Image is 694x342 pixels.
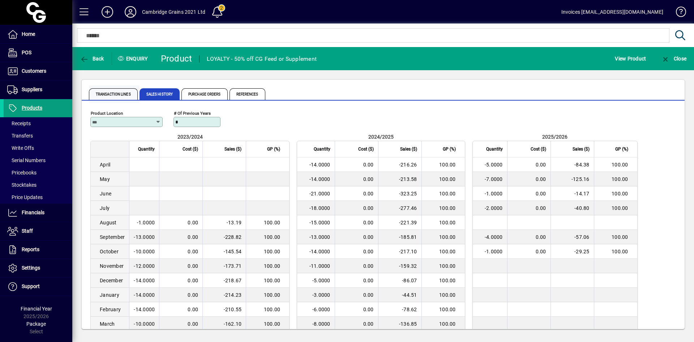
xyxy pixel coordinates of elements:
span: 100.00 [612,191,628,197]
span: 100.00 [612,234,628,240]
span: 0.00 [363,176,374,182]
span: Sales ($) [224,145,241,153]
td: December [91,273,129,288]
span: POS [22,50,31,55]
span: 100.00 [612,249,628,254]
span: Cost ($) [358,145,374,153]
span: Quantity [486,145,503,153]
span: 2023/2024 [177,134,203,140]
a: Staff [4,222,72,240]
span: Suppliers [22,86,42,92]
span: -7.0000 [485,176,503,182]
span: 100.00 [439,191,456,197]
span: 100.00 [264,263,280,269]
a: Stocktakes [4,179,72,191]
span: -159.32 [399,263,417,269]
td: September [91,230,129,244]
span: Sales ($) [400,145,417,153]
span: Transfers [7,133,33,139]
div: Enquiry [112,53,155,64]
span: Settings [22,265,40,271]
span: -228.82 [224,234,242,240]
span: -185.81 [399,234,417,240]
span: GP (%) [615,145,628,153]
span: -136.85 [399,321,417,327]
td: January [91,288,129,302]
span: 100.00 [439,292,456,298]
span: GP (%) [443,145,456,153]
span: 0.00 [363,234,374,240]
span: -217.10 [399,249,417,254]
app-page-header-button: Back [72,52,112,65]
span: -14.0000 [309,249,330,254]
span: -11.0000 [309,263,330,269]
span: 0.00 [188,249,198,254]
span: -1.0000 [137,220,155,225]
span: -5.0000 [312,278,330,283]
td: July [91,201,129,215]
span: 0.00 [363,292,374,298]
span: 0.00 [536,234,546,240]
span: -8.0000 [312,321,330,327]
span: 0.00 [188,234,198,240]
span: -13.0000 [309,234,330,240]
span: 100.00 [264,220,280,225]
span: Quantity [138,145,155,153]
span: -1.0000 [485,249,503,254]
span: View Product [615,53,646,64]
td: November [91,259,129,273]
span: 0.00 [536,205,546,211]
td: February [91,302,129,317]
td: May [91,172,129,186]
a: Financials [4,204,72,222]
button: View Product [613,52,648,65]
span: 0.00 [536,162,546,168]
span: 0.00 [363,162,374,168]
span: -14.0000 [134,307,155,312]
span: Staff [22,228,33,234]
a: Serial Numbers [4,154,72,166]
span: 0.00 [188,321,198,327]
span: 0.00 [363,263,374,269]
span: -40.80 [574,205,590,211]
span: -84.38 [574,162,590,168]
span: 100.00 [439,263,456,269]
a: Home [4,25,72,43]
span: GP (%) [267,145,280,153]
span: -15.0000 [309,220,330,225]
span: Transaction Lines [89,88,138,100]
span: -29.25 [574,249,590,254]
mat-label: # of previous years [174,111,211,116]
span: 100.00 [439,162,456,168]
a: Receipts [4,117,72,130]
span: -1.0000 [485,191,503,197]
span: 100.00 [264,278,280,283]
td: March [91,317,129,331]
span: 100.00 [439,234,456,240]
span: 100.00 [264,307,280,312]
span: Price Updates [7,194,43,200]
span: Back [80,56,104,62]
span: Customers [22,68,46,74]
span: 0.00 [188,278,198,283]
button: Close [659,52,688,65]
span: 100.00 [439,220,456,225]
span: 100.00 [264,249,280,254]
span: -216.26 [399,162,417,168]
span: -221.39 [399,220,417,225]
span: 0.00 [363,191,374,197]
span: -218.67 [224,278,242,283]
span: Cost ($) [183,145,198,153]
span: Reports [22,246,39,252]
a: Support [4,278,72,296]
span: 0.00 [188,292,198,298]
span: 100.00 [439,307,456,312]
span: -6.0000 [312,307,330,312]
span: 0.00 [188,307,198,312]
span: Quantity [314,145,330,153]
span: -323.25 [399,191,417,197]
span: 100.00 [612,205,628,211]
td: April [91,157,129,172]
span: 0.00 [363,220,374,225]
div: Invoices [EMAIL_ADDRESS][DOMAIN_NAME] [561,6,663,18]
